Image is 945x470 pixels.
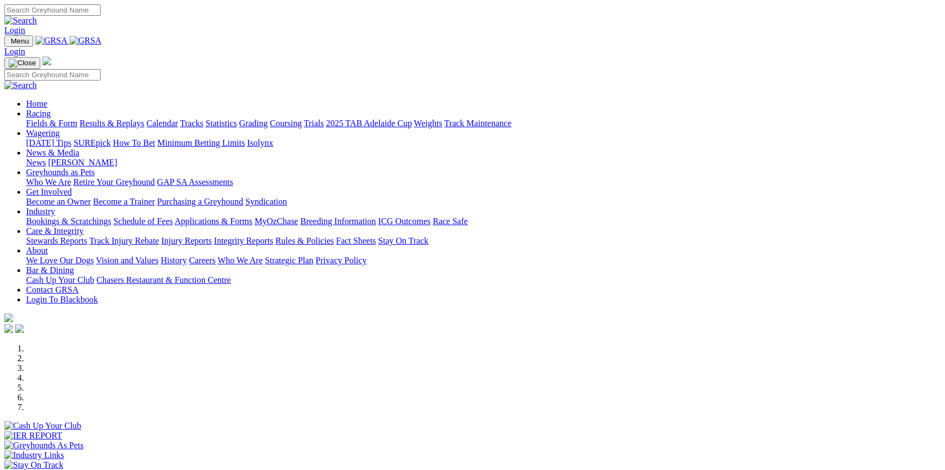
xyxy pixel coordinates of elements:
a: GAP SA Assessments [157,177,233,187]
a: Rules & Policies [275,236,334,245]
a: Become an Owner [26,197,91,206]
a: News & Media [26,148,79,157]
a: Login To Blackbook [26,295,98,304]
img: Search [4,81,37,90]
a: Track Injury Rebate [89,236,159,245]
img: Search [4,16,37,26]
a: Industry [26,207,55,216]
img: logo-grsa-white.png [4,313,13,322]
a: News [26,158,46,167]
img: Greyhounds As Pets [4,441,84,450]
div: Bar & Dining [26,275,941,285]
a: SUREpick [73,138,110,147]
a: Injury Reports [161,236,212,245]
a: Purchasing a Greyhound [157,197,243,206]
a: Coursing [270,119,302,128]
a: Minimum Betting Limits [157,138,245,147]
a: How To Bet [113,138,156,147]
a: Cash Up Your Club [26,275,94,285]
a: Applications & Forms [175,217,252,226]
a: Contact GRSA [26,285,78,294]
div: Industry [26,217,941,226]
div: Racing [26,119,941,128]
a: Careers [189,256,215,265]
a: Breeding Information [300,217,376,226]
a: Weights [414,119,442,128]
input: Search [4,69,101,81]
a: MyOzChase [255,217,298,226]
a: ICG Outcomes [378,217,430,226]
a: Stewards Reports [26,236,87,245]
a: Statistics [206,119,237,128]
img: GRSA [35,36,67,46]
a: Race Safe [433,217,467,226]
a: Home [26,99,47,108]
a: Care & Integrity [26,226,84,236]
img: Stay On Track [4,460,63,470]
div: Get Involved [26,197,941,207]
a: [PERSON_NAME] [48,158,117,167]
a: Who We Are [218,256,263,265]
a: Results & Replays [79,119,144,128]
img: Industry Links [4,450,64,460]
a: Syndication [245,197,287,206]
div: News & Media [26,158,941,168]
img: twitter.svg [15,324,24,333]
img: Cash Up Your Club [4,421,81,431]
a: Trials [304,119,324,128]
a: Fields & Form [26,119,77,128]
div: About [26,256,941,265]
a: Login [4,26,25,35]
a: Fact Sheets [336,236,376,245]
a: Tracks [180,119,203,128]
button: Toggle navigation [4,35,33,47]
a: 2025 TAB Adelaide Cup [326,119,412,128]
div: Wagering [26,138,941,148]
button: Toggle navigation [4,57,40,69]
a: Chasers Restaurant & Function Centre [96,275,231,285]
a: Isolynx [247,138,273,147]
img: IER REPORT [4,431,62,441]
a: About [26,246,48,255]
img: Close [9,59,36,67]
a: Get Involved [26,187,72,196]
a: Track Maintenance [444,119,511,128]
a: Bookings & Scratchings [26,217,111,226]
a: Grading [239,119,268,128]
img: logo-grsa-white.png [42,57,51,65]
a: Stay On Track [378,236,428,245]
a: Calendar [146,119,178,128]
a: Retire Your Greyhound [73,177,155,187]
a: Who We Are [26,177,71,187]
a: Privacy Policy [316,256,367,265]
a: Racing [26,109,51,118]
a: Integrity Reports [214,236,273,245]
a: [DATE] Tips [26,138,71,147]
a: History [160,256,187,265]
a: Become a Trainer [93,197,155,206]
a: Schedule of Fees [113,217,172,226]
div: Greyhounds as Pets [26,177,941,187]
a: Login [4,47,25,56]
a: Bar & Dining [26,265,74,275]
a: Wagering [26,128,60,138]
a: Greyhounds as Pets [26,168,95,177]
a: Strategic Plan [265,256,313,265]
input: Search [4,4,101,16]
img: GRSA [70,36,102,46]
div: Care & Integrity [26,236,941,246]
span: Menu [11,37,29,45]
img: facebook.svg [4,324,13,333]
a: Vision and Values [96,256,158,265]
a: We Love Our Dogs [26,256,94,265]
